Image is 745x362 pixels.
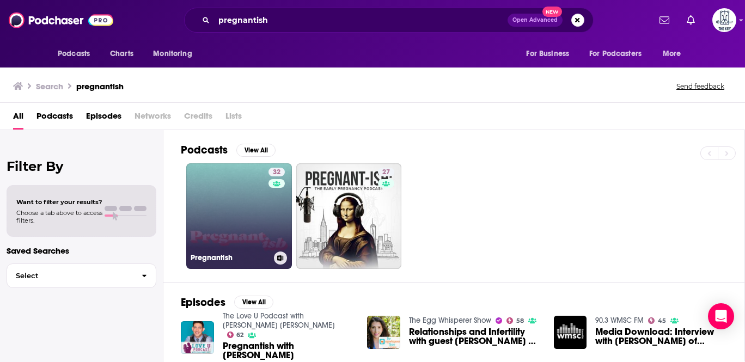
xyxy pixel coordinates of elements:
[518,44,583,64] button: open menu
[512,17,558,23] span: Open Advanced
[7,246,156,256] p: Saved Searches
[13,107,23,130] a: All
[181,143,228,157] h2: Podcasts
[16,209,102,224] span: Choose a tab above to access filters.
[234,296,273,309] button: View All
[655,11,674,29] a: Show notifications dropdown
[595,327,727,346] a: Media Download: Interview with Andrea Syrtash of Pregnantish
[582,44,657,64] button: open menu
[508,14,563,27] button: Open AdvancedNew
[50,44,104,64] button: open menu
[409,327,541,346] a: Relationships and Infertility with guest Andrea Srytash of Pregnantish
[58,46,90,62] span: Podcasts
[712,8,736,32] img: User Profile
[236,144,276,157] button: View All
[36,81,63,91] h3: Search
[268,168,285,176] a: 32
[595,327,727,346] span: Media Download: Interview with [PERSON_NAME] of Pregnantish
[712,8,736,32] button: Show profile menu
[409,316,491,325] a: The Egg Whisperer Show
[542,7,562,17] span: New
[145,44,206,64] button: open menu
[296,163,402,269] a: 27
[589,46,642,62] span: For Podcasters
[110,46,133,62] span: Charts
[712,8,736,32] span: Logged in as TheKeyPR
[378,168,394,176] a: 27
[76,81,124,91] h3: pregnantish
[7,158,156,174] h2: Filter By
[648,317,666,324] a: 45
[16,198,102,206] span: Want to filter your results?
[506,317,524,324] a: 58
[708,303,734,329] div: Open Intercom Messenger
[181,296,273,309] a: EpisodesView All
[223,311,335,330] a: The Love U Podcast with Evan Marc Katz
[7,263,156,288] button: Select
[184,107,212,130] span: Credits
[554,316,587,349] img: Media Download: Interview with Andrea Syrtash of Pregnantish
[186,163,292,269] a: 32Pregnantish
[153,46,192,62] span: Monitoring
[655,44,695,64] button: open menu
[673,82,728,91] button: Send feedback
[663,46,681,62] span: More
[516,318,524,323] span: 58
[658,318,666,323] span: 45
[595,316,644,325] a: 90.3 WMSC FM
[181,143,276,157] a: PodcastsView All
[214,11,508,29] input: Search podcasts, credits, & more...
[184,8,594,33] div: Search podcasts, credits, & more...
[103,44,140,64] a: Charts
[191,253,270,262] h3: Pregnantish
[36,107,73,130] a: Podcasts
[223,341,355,360] a: Pregnantish with Andrea Syrtash
[367,316,400,349] img: Relationships and Infertility with guest Andrea Srytash of Pregnantish
[181,296,225,309] h2: Episodes
[382,167,390,178] span: 27
[225,107,242,130] span: Lists
[409,327,541,346] span: Relationships and Infertility with guest [PERSON_NAME] of Pregnantish
[526,46,569,62] span: For Business
[9,10,113,30] img: Podchaser - Follow, Share and Rate Podcasts
[181,321,214,354] img: Pregnantish with Andrea Syrtash
[223,341,355,360] span: Pregnantish with [PERSON_NAME]
[86,107,121,130] a: Episodes
[7,272,133,279] span: Select
[227,332,244,338] a: 62
[236,333,243,338] span: 62
[273,167,280,178] span: 32
[682,11,699,29] a: Show notifications dropdown
[135,107,171,130] span: Networks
